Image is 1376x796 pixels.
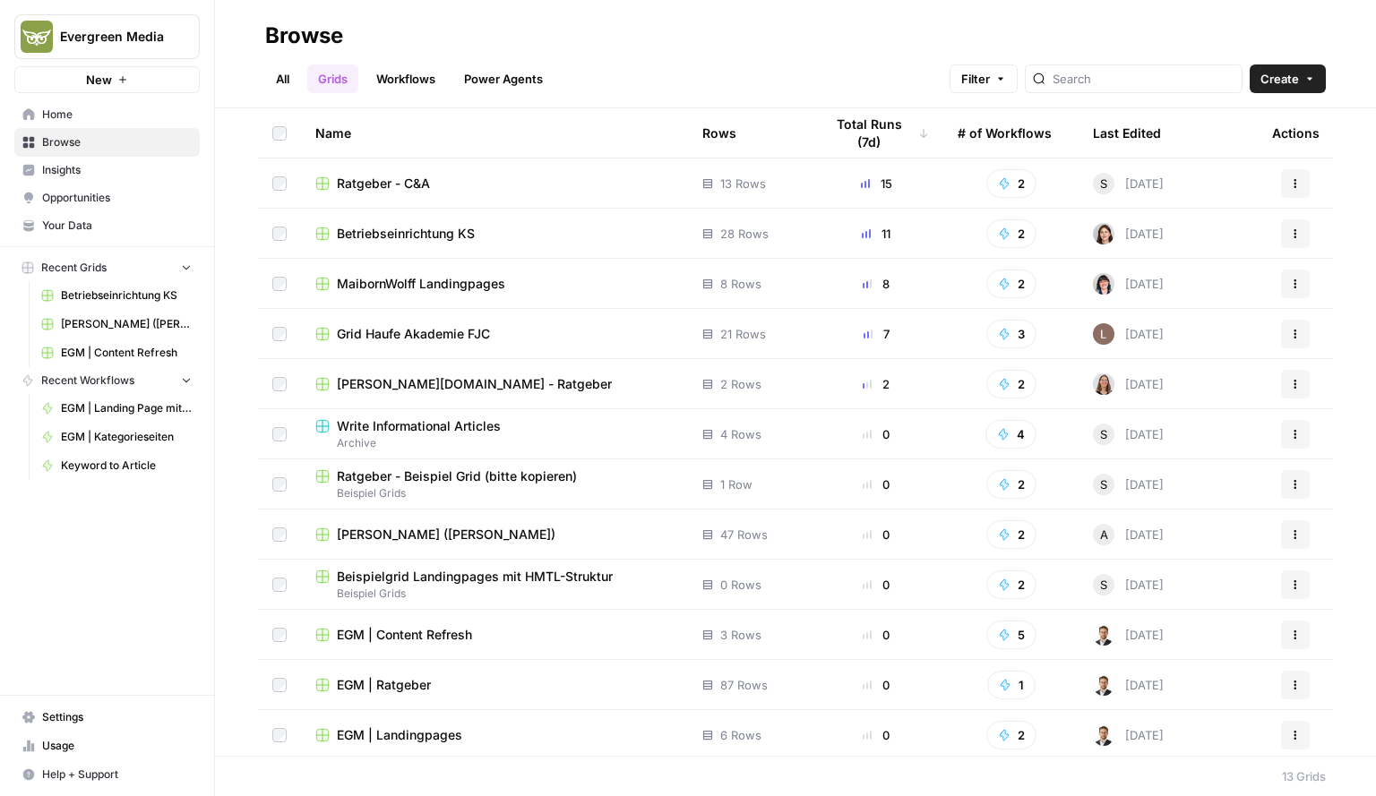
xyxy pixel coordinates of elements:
[1272,108,1320,158] div: Actions
[42,134,192,150] span: Browse
[720,375,761,393] span: 2 Rows
[1093,724,1164,746] div: [DATE]
[1260,70,1299,88] span: Create
[86,71,112,89] span: New
[14,732,200,760] a: Usage
[42,218,192,234] span: Your Data
[337,467,577,485] span: Ratgeber - Beispiel Grid (bitte kopieren)
[14,128,200,157] a: Browse
[823,225,929,243] div: 11
[1093,574,1164,595] div: [DATE]
[337,568,613,586] span: Beispielgrid Landingpages mit HMTL-Struktur
[42,162,192,178] span: Insights
[315,526,674,544] a: [PERSON_NAME] ([PERSON_NAME])
[1100,175,1107,193] span: S
[1093,373,1164,395] div: [DATE]
[823,526,929,544] div: 0
[1093,674,1114,696] img: u4v8qurxnuxsl37zofn6sc88snm0
[720,726,761,744] span: 6 Rows
[950,64,1018,93] button: Filter
[315,275,674,293] a: MaibornWolff Landingpages
[315,676,674,694] a: EGM | Ratgeber
[1093,173,1164,194] div: [DATE]
[14,184,200,212] a: Opportunities
[337,375,612,393] span: [PERSON_NAME][DOMAIN_NAME] - Ratgeber
[265,64,300,93] a: All
[14,367,200,394] button: Recent Workflows
[1093,474,1164,495] div: [DATE]
[702,108,736,158] div: Rows
[823,576,929,594] div: 0
[1093,223,1164,244] div: [DATE]
[823,325,929,343] div: 7
[61,316,192,332] span: [PERSON_NAME] ([PERSON_NAME])
[14,760,200,789] button: Help + Support
[307,64,358,93] a: Grids
[823,475,929,493] div: 0
[986,320,1036,348] button: 3
[986,169,1036,198] button: 2
[41,372,134,389] span: Recent Workflows
[42,190,192,206] span: Opportunities
[823,375,929,393] div: 2
[60,28,168,46] span: Evergreen Media
[987,671,1036,699] button: 1
[986,721,1036,749] button: 2
[1100,425,1107,443] span: S
[823,175,929,193] div: 15
[986,570,1036,599] button: 2
[1093,108,1161,158] div: Last Edited
[985,420,1036,449] button: 4
[823,108,929,158] div: Total Runs (7d)
[1093,273,1164,295] div: [DATE]
[315,417,674,451] a: Write Informational ArticlesArchive
[958,108,1052,158] div: # of Workflows
[14,211,200,240] a: Your Data
[1100,475,1107,493] span: S
[1282,767,1326,785] div: 13 Grids
[720,175,766,193] span: 13 Rows
[33,281,200,310] a: Betriebseinrichtung KS
[61,429,192,445] span: EGM | Kategorieseiten
[33,423,200,451] a: EGM | Kategorieseiten
[315,375,674,393] a: [PERSON_NAME][DOMAIN_NAME] - Ratgeber
[453,64,554,93] a: Power Agents
[823,676,929,694] div: 0
[720,576,761,594] span: 0 Rows
[14,254,200,281] button: Recent Grids
[1093,273,1114,295] img: tyv1vc9ano6w0k60afnfux898g5f
[365,64,446,93] a: Workflows
[337,676,431,694] span: EGM | Ratgeber
[1093,323,1114,345] img: dg2rw5lz5wrueqm9mfsnexyipzh4
[315,225,674,243] a: Betriebseinrichtung KS
[720,676,768,694] span: 87 Rows
[1093,624,1114,646] img: u4v8qurxnuxsl37zofn6sc88snm0
[315,726,674,744] a: EGM | Landingpages
[265,21,343,50] div: Browse
[315,325,674,343] a: Grid Haufe Akademie FJC
[823,425,929,443] div: 0
[42,766,192,783] span: Help + Support
[1093,424,1164,445] div: [DATE]
[315,586,674,602] span: Beispiel Grids
[823,626,929,644] div: 0
[315,626,674,644] a: EGM | Content Refresh
[42,107,192,123] span: Home
[720,475,752,493] span: 1 Row
[337,175,430,193] span: Ratgeber - C&A
[21,21,53,53] img: Evergreen Media Logo
[1093,223,1114,244] img: 9ei8zammlfls2gjjhap2otnia9mo
[1053,70,1234,88] input: Search
[720,225,769,243] span: 28 Rows
[337,325,490,343] span: Grid Haufe Akademie FJC
[337,626,472,644] span: EGM | Content Refresh
[986,270,1036,298] button: 2
[823,726,929,744] div: 0
[1093,624,1164,646] div: [DATE]
[1093,323,1164,345] div: [DATE]
[61,287,192,304] span: Betriebseinrichtung KS
[14,703,200,732] a: Settings
[986,621,1036,649] button: 5
[1100,526,1108,544] span: A
[1093,524,1164,545] div: [DATE]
